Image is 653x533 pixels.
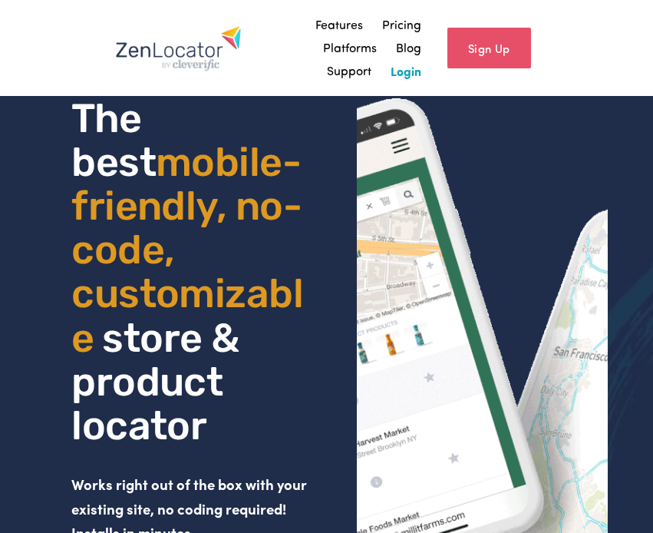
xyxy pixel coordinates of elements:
a: Blog [396,36,421,59]
span: mobile- friendly, no-code, customizable [71,138,303,362]
span: store & product locator [71,314,248,449]
a: Sign Up [447,28,531,68]
a: Platforms [323,36,377,59]
a: Pricing [382,13,421,36]
a: Features [315,13,363,36]
a: Support [327,60,371,83]
img: Zenlocator [115,25,242,71]
a: Login [391,60,421,83]
span: The best [71,94,156,186]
